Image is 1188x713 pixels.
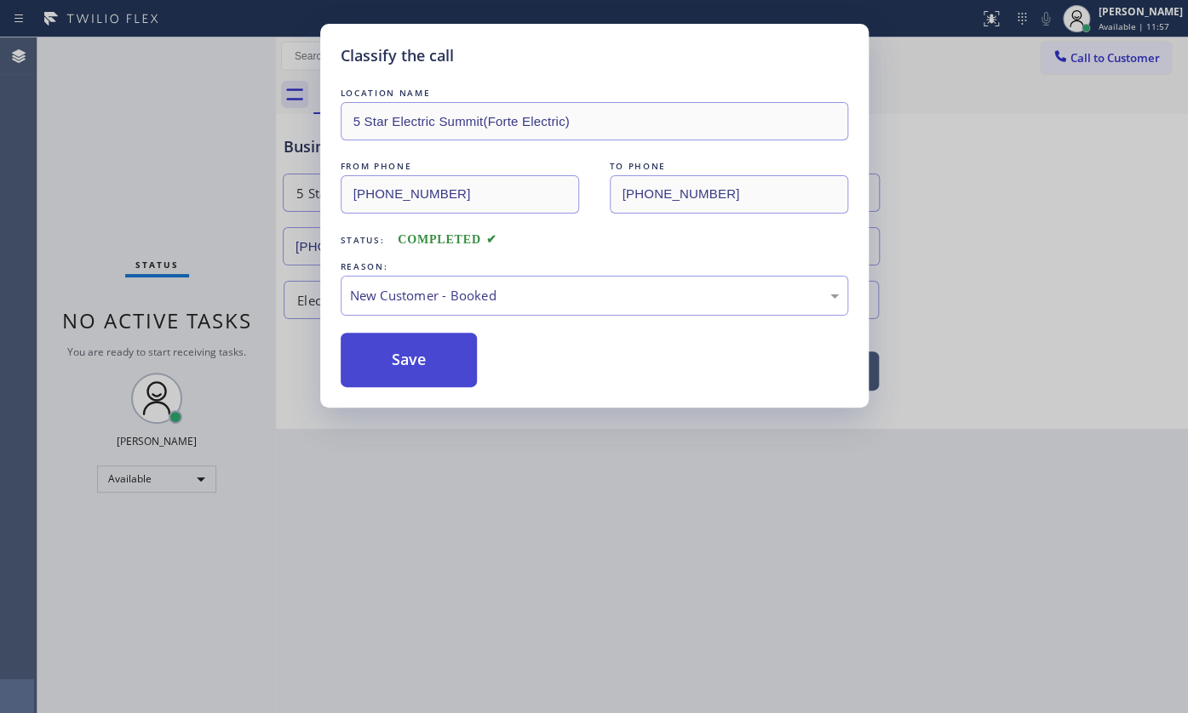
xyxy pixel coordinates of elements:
div: TO PHONE [610,157,848,175]
span: COMPLETED [398,233,496,246]
input: From phone [341,175,579,214]
div: LOCATION NAME [341,84,848,102]
div: New Customer - Booked [350,286,839,305]
button: Save [341,333,478,387]
input: To phone [610,175,848,214]
span: Status: [341,234,385,246]
div: FROM PHONE [341,157,579,175]
h5: Classify the call [341,44,454,67]
div: REASON: [341,258,848,276]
